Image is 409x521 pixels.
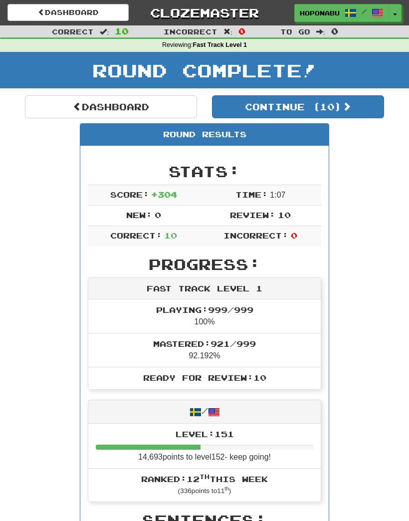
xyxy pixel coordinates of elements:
span: Level: 151 [176,429,234,439]
a: Dashboard [7,4,129,21]
li: 14,693 points to level 152 - keep going! [88,424,321,469]
span: 0 [155,210,161,220]
span: : [223,28,232,35]
li: 92.192% [88,333,321,367]
span: Mastered: 921 / 999 [153,339,256,348]
span: Incorrect [164,27,217,36]
span: Correct [52,27,94,36]
small: ( 336 points to 11 ) [178,487,231,495]
span: : [100,28,109,35]
h2: Progress: [88,256,321,272]
sup: th [200,473,209,480]
span: 10 [164,231,177,240]
div: / [88,400,321,424]
h2: Stats: [88,163,321,180]
span: + 304 [151,190,177,199]
span: Incorrect: [223,231,288,240]
span: To go [280,27,310,36]
span: New: [126,210,152,220]
a: Clozemaster [144,4,265,21]
span: 10 [278,210,291,220]
span: 0 [238,26,245,36]
span: Correct: [110,231,162,240]
li: 100% [88,299,321,333]
span: HopOnABus [300,8,340,17]
span: 1 : 0 7 [270,191,285,199]
span: : [316,28,325,35]
div: Fast Track Level 1 [88,278,321,300]
span: 0 [291,231,297,240]
span: Ranked: 12 this week [141,474,268,484]
div: Round Results [80,124,329,146]
span: Review: [230,210,275,220]
span: Score: [110,190,149,199]
span: 0 [331,26,338,36]
button: Continue (10) [212,95,384,118]
sup: th [224,486,229,492]
strong: Fast Track Level 1 [193,41,247,48]
a: Dashboard [25,95,197,118]
span: Ready for Review: 10 [143,373,266,382]
span: / [362,8,367,15]
span: Playing: 999 / 999 [156,305,253,314]
span: Time: [235,190,268,199]
span: 10 [115,26,129,36]
h1: Round Complete! [3,60,406,80]
a: HopOnABus / [294,4,389,22]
